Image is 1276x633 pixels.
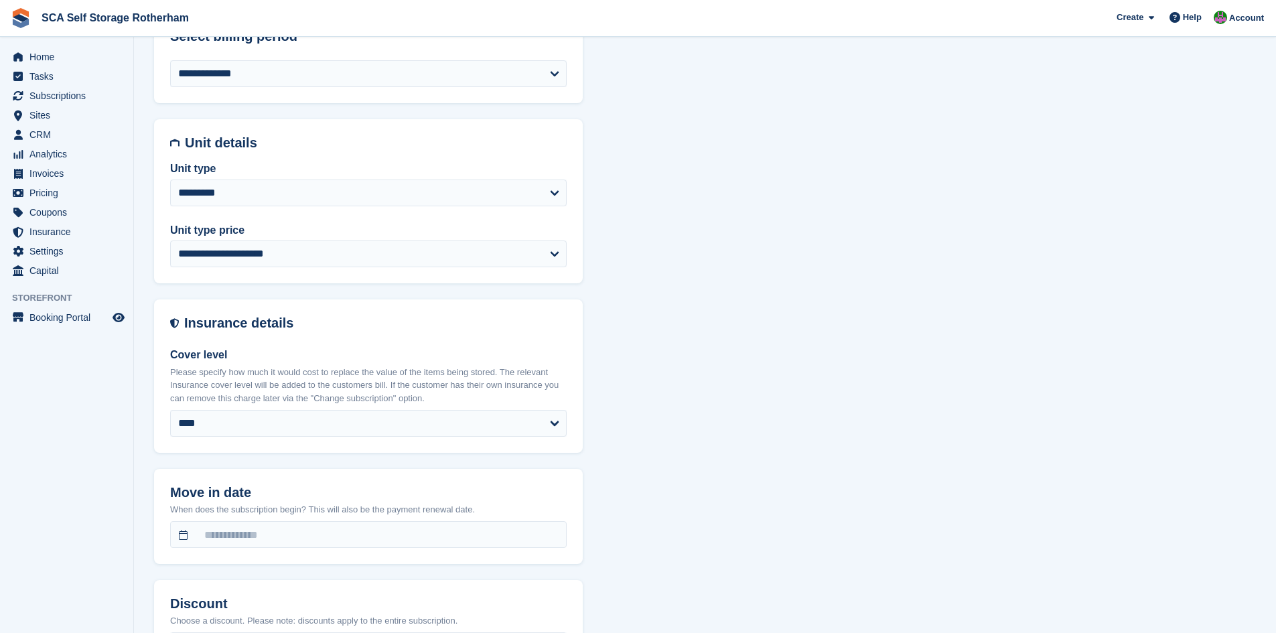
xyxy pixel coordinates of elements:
span: Insurance [29,222,110,241]
img: Sarah Race [1214,11,1227,24]
p: When does the subscription begin? This will also be the payment renewal date. [170,503,567,516]
a: menu [7,308,127,327]
a: menu [7,86,127,105]
span: Subscriptions [29,86,110,105]
span: Booking Portal [29,308,110,327]
h2: Insurance details [184,315,567,331]
p: Choose a discount. Please note: discounts apply to the entire subscription. [170,614,567,628]
span: Account [1229,11,1264,25]
span: Help [1183,11,1202,24]
a: menu [7,106,127,125]
a: menu [7,203,127,222]
p: Please specify how much it would cost to replace the value of the items being stored. The relevan... [170,366,567,405]
a: menu [7,125,127,144]
a: menu [7,184,127,202]
a: menu [7,145,127,163]
span: Home [29,48,110,66]
h2: Unit details [185,135,567,151]
span: Tasks [29,67,110,86]
span: Storefront [12,291,133,305]
a: menu [7,222,127,241]
a: SCA Self Storage Rotherham [36,7,194,29]
h2: Select billing period [170,29,567,44]
img: stora-icon-8386f47178a22dfd0bd8f6a31ec36ba5ce8667c1dd55bd0f319d3a0aa187defe.svg [11,8,31,28]
span: CRM [29,125,110,144]
span: Create [1117,11,1143,24]
img: insurance-details-icon-731ffda60807649b61249b889ba3c5e2b5c27d34e2e1fb37a309f0fde93ff34a.svg [170,315,179,331]
span: Sites [29,106,110,125]
span: Analytics [29,145,110,163]
label: Cover level [170,347,567,363]
img: unit-details-icon-595b0c5c156355b767ba7b61e002efae458ec76ed5ec05730b8e856ff9ea34a9.svg [170,135,180,151]
span: Pricing [29,184,110,202]
span: Settings [29,242,110,261]
a: menu [7,48,127,66]
a: Preview store [111,309,127,326]
span: Capital [29,261,110,280]
a: menu [7,261,127,280]
h2: Move in date [170,485,567,500]
label: Unit type price [170,222,567,238]
h2: Discount [170,596,567,612]
a: menu [7,164,127,183]
span: Coupons [29,203,110,222]
span: Invoices [29,164,110,183]
a: menu [7,242,127,261]
a: menu [7,67,127,86]
label: Unit type [170,161,567,177]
